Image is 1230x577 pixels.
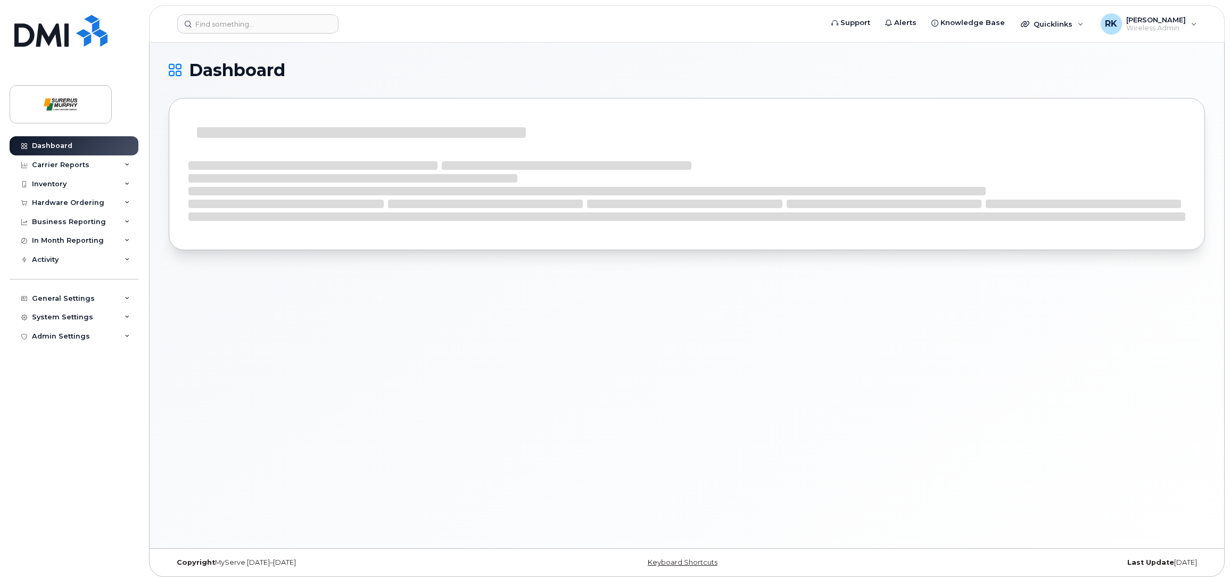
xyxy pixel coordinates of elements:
[1127,558,1174,566] strong: Last Update
[177,558,215,566] strong: Copyright
[860,558,1205,567] div: [DATE]
[648,558,717,566] a: Keyboard Shortcuts
[169,558,514,567] div: MyServe [DATE]–[DATE]
[189,62,285,78] span: Dashboard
